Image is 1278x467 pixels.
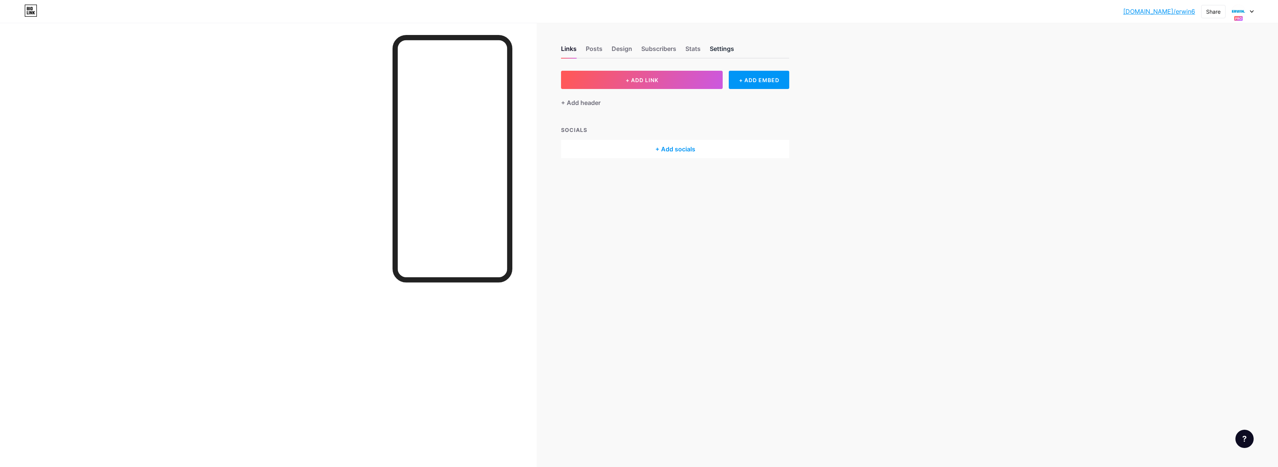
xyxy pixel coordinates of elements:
[561,126,789,134] div: SOCIALS
[1231,4,1246,19] img: infotieh
[1206,8,1221,16] div: Share
[641,44,676,58] div: Subscribers
[626,77,658,83] span: + ADD LINK
[729,71,789,89] div: + ADD EMBED
[586,44,602,58] div: Posts
[1123,7,1195,16] a: [DOMAIN_NAME]/erwin6
[685,44,701,58] div: Stats
[612,44,632,58] div: Design
[561,71,723,89] button: + ADD LINK
[561,44,577,58] div: Links
[561,140,789,158] div: + Add socials
[561,98,601,107] div: + Add header
[710,44,734,58] div: Settings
